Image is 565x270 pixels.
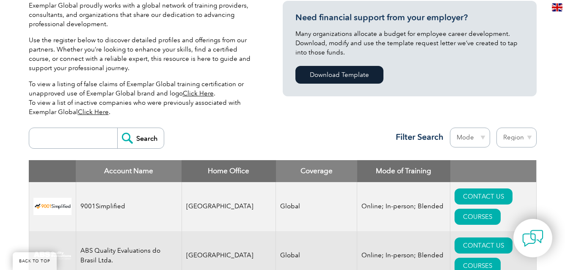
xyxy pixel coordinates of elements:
p: To view a listing of false claims of Exemplar Global training certification or unapproved use of ... [29,79,257,117]
td: [GEOGRAPHIC_DATA] [182,182,276,231]
th: Coverage: activate to sort column ascending [276,160,357,182]
a: COURSES [455,209,501,225]
a: CONTACT US [455,188,513,205]
img: contact-chat.png [522,228,543,249]
td: Global [276,182,357,231]
td: Online; In-person; Blended [357,182,450,231]
th: Home Office: activate to sort column ascending [182,160,276,182]
a: Click Here [183,90,214,97]
th: Mode of Training: activate to sort column ascending [357,160,450,182]
p: Exemplar Global proudly works with a global network of training providers, consultants, and organ... [29,1,257,29]
a: CONTACT US [455,237,513,254]
a: Download Template [295,66,383,84]
img: c92924ac-d9bc-ea11-a814-000d3a79823d-logo.jpg [33,251,72,260]
th: Account Name: activate to sort column descending [76,160,182,182]
img: 37c9c059-616f-eb11-a812-002248153038-logo.png [33,198,72,215]
h3: Filter Search [391,132,444,142]
img: en [552,3,562,11]
h3: Need financial support from your employer? [295,12,524,23]
a: Click Here [78,108,109,116]
p: Many organizations allocate a budget for employee career development. Download, modify and use th... [295,29,524,57]
td: 9001Simplified [76,182,182,231]
input: Search [117,128,164,148]
p: Use the register below to discover detailed profiles and offerings from our partners. Whether you... [29,35,257,73]
a: BACK TO TOP [13,252,57,270]
th: : activate to sort column ascending [450,160,536,182]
